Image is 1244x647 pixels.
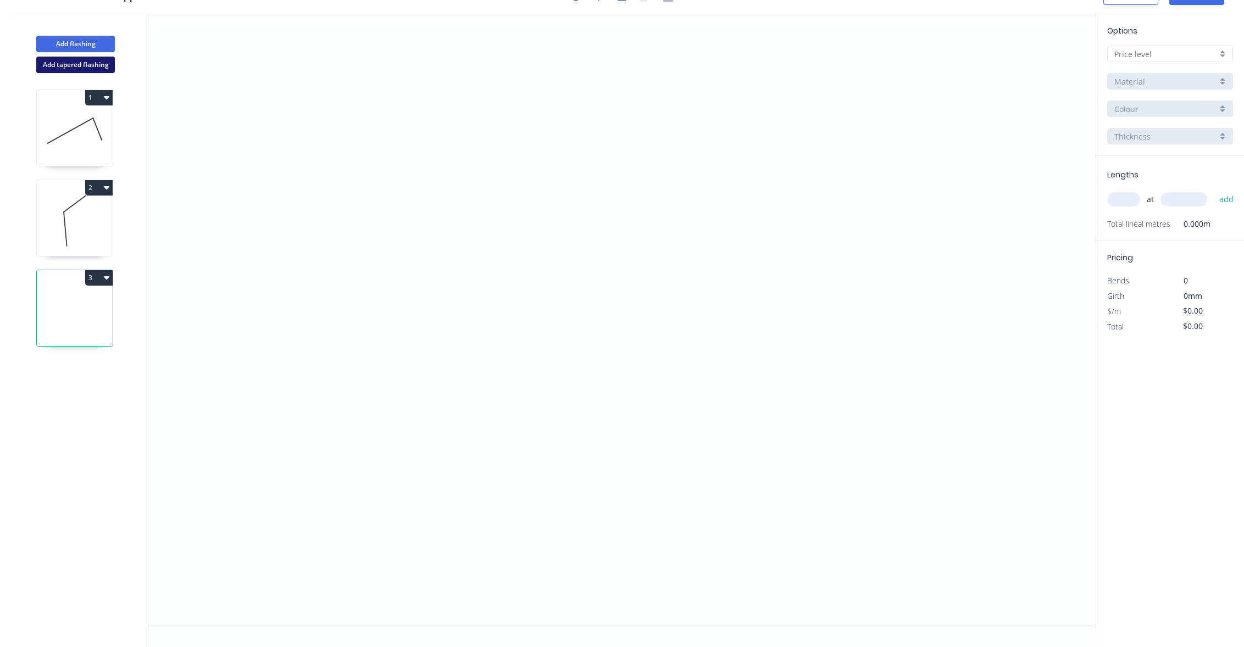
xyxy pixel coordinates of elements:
[1114,76,1145,87] span: Material
[85,270,113,286] button: 3
[1107,275,1129,286] span: Bends
[1107,25,1137,36] span: Options
[1184,275,1188,286] span: 0
[85,90,113,105] button: 1
[1107,321,1124,332] span: Total
[1214,190,1240,209] button: add
[1107,306,1121,316] span: $/m
[85,180,113,196] button: 2
[1114,131,1151,142] span: Thickness
[1114,103,1139,115] span: Colour
[148,14,1096,627] svg: 0
[36,36,115,52] button: Add flashing
[1114,48,1217,60] input: Price level
[1184,291,1202,301] span: 0mm
[1107,216,1170,232] span: Total lineal metres
[1107,291,1124,301] span: Girth
[36,57,115,73] button: Add tapered flashing
[1107,252,1133,263] span: Pricing
[1170,216,1210,232] span: 0.000m
[1147,192,1154,207] span: at
[1107,169,1139,180] span: Lengths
